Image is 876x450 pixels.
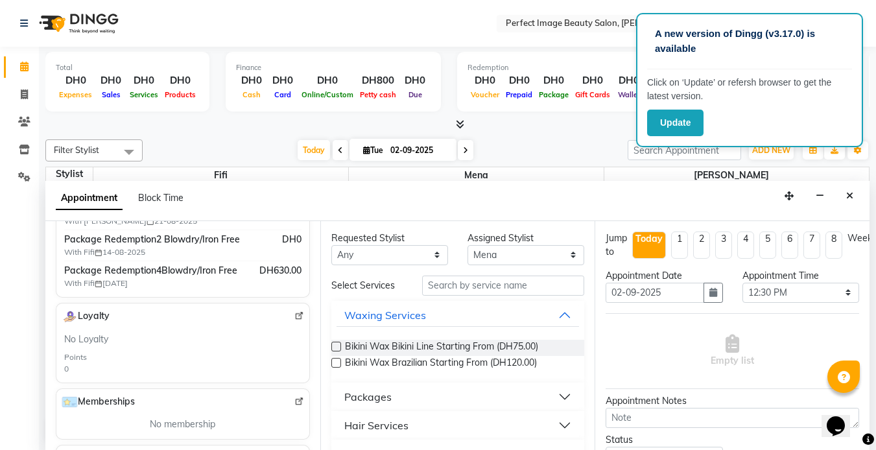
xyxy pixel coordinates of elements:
[161,90,199,99] span: Products
[298,90,357,99] span: Online/Custom
[62,394,135,410] span: Memberships
[298,73,357,88] div: DH0
[267,73,298,88] div: DH0
[468,62,645,73] div: Redemption
[64,246,226,258] span: With Fifi 14-08-2025
[331,231,448,245] div: Requested Stylist
[781,231,798,259] li: 6
[628,140,741,160] input: Search Appointment
[64,233,242,246] span: Package Redemption2 Blowdry/Iron Free
[840,186,859,206] button: Close
[536,73,572,88] div: DH0
[615,90,643,99] span: Wallet
[503,73,536,88] div: DH0
[606,269,722,283] div: Appointment Date
[126,73,161,88] div: DH0
[150,418,215,431] span: No membership
[405,90,425,99] span: Due
[606,433,722,447] div: Status
[138,192,183,204] span: Block Time
[46,167,93,181] div: Stylist
[54,145,99,155] span: Filter Stylist
[422,276,584,296] input: Search by service name
[572,73,613,88] div: DH0
[345,356,537,372] span: Bikini Wax Brazilian Starting From (DH120.00)
[357,90,399,99] span: Petty cash
[572,90,613,99] span: Gift Cards
[503,90,536,99] span: Prepaid
[759,231,776,259] li: 5
[349,167,604,184] span: Mena
[399,73,431,88] div: DH0
[647,110,704,136] button: Update
[344,418,408,433] div: Hair Services
[33,5,122,41] img: logo
[344,307,426,323] div: Waxing Services
[752,145,790,155] span: ADD NEW
[64,363,69,375] div: 0
[64,264,242,278] span: Package Redemption4Blowdry/Iron Free
[93,167,348,184] span: Fifi
[236,73,267,88] div: DH0
[606,283,704,303] input: yyyy-mm-dd
[711,335,754,368] span: Empty list
[337,303,580,327] button: Waxing Services
[337,385,580,409] button: Packages
[239,90,264,99] span: Cash
[56,73,95,88] div: DH0
[271,90,294,99] span: Card
[468,73,503,88] div: DH0
[236,62,431,73] div: Finance
[635,232,663,246] div: Today
[655,27,844,56] p: A new version of Dingg (v3.17.0) is available
[647,76,852,103] p: Click on ‘Update’ or refersh browser to get the latest version.
[64,351,87,363] div: Points
[468,90,503,99] span: Voucher
[62,309,110,325] span: Loyalty
[345,340,538,356] span: Bikini Wax Bikini Line Starting From (DH75.00)
[337,414,580,437] button: Hair Services
[282,233,302,246] span: DH0
[298,140,330,160] span: Today
[606,394,859,408] div: Appointment Notes
[64,215,226,227] span: With [PERSON_NAME] 21-08-2025
[693,231,710,259] li: 2
[259,264,302,278] span: DH630.00
[749,141,794,160] button: ADD NEW
[386,141,451,160] input: 2025-09-02
[344,389,392,405] div: Packages
[64,278,226,289] span: With Fifi [DATE]
[161,73,199,88] div: DH0
[737,231,754,259] li: 4
[822,398,863,437] iframe: chat widget
[606,231,627,259] div: Jump to
[742,269,859,283] div: Appointment Time
[825,231,842,259] li: 8
[56,62,199,73] div: Total
[671,231,688,259] li: 1
[56,90,95,99] span: Expenses
[360,145,386,155] span: Tue
[803,231,820,259] li: 7
[613,73,645,88] div: DH0
[468,231,584,245] div: Assigned Stylist
[357,73,399,88] div: DH800
[715,231,732,259] li: 3
[322,279,412,292] div: Select Services
[56,187,123,210] span: Appointment
[99,90,124,99] span: Sales
[64,333,108,346] span: No Loyalty
[95,73,126,88] div: DH0
[126,90,161,99] span: Services
[604,167,860,184] span: [PERSON_NAME]
[536,90,572,99] span: Package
